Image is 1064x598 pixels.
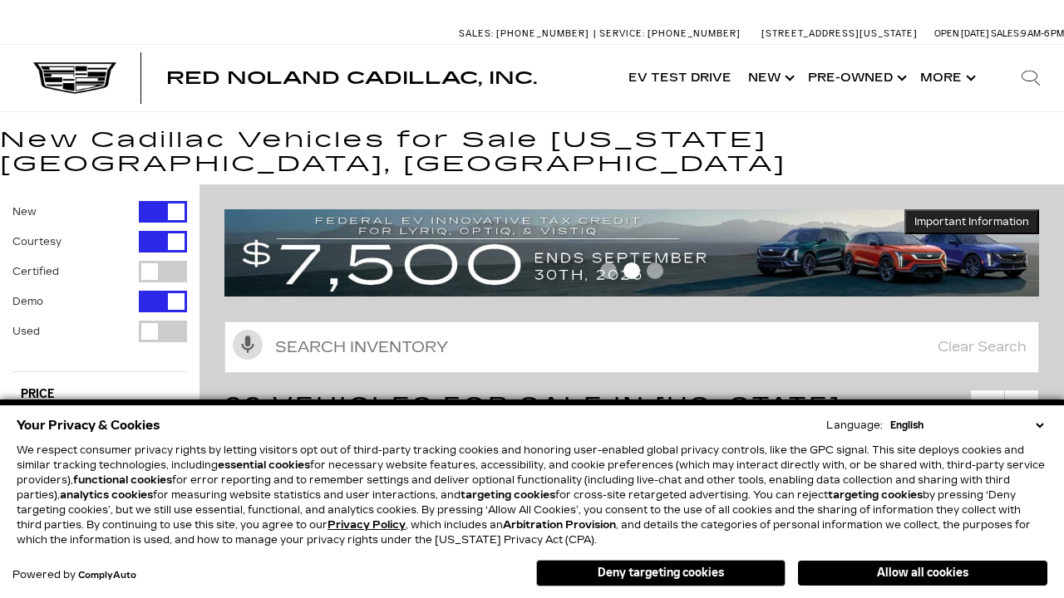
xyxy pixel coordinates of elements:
[459,28,494,39] span: Sales:
[536,560,786,586] button: Deny targeting cookies
[12,293,43,310] label: Demo
[914,215,1029,228] span: Important Information
[886,418,1047,433] select: Language Select
[224,321,1039,373] input: Search Inventory
[934,28,989,39] span: Open [DATE]
[828,489,923,501] strong: targeting cookies
[826,420,883,430] div: Language:
[78,571,136,581] a: ComplyAuto
[761,28,918,39] a: [STREET_ADDRESS][US_STATE]
[740,45,800,111] a: New
[12,570,136,581] div: Powered by
[1021,28,1064,39] span: 9 AM-6 PM
[600,262,617,279] span: Go to slide 1
[623,262,640,279] span: Go to slide 2
[496,28,589,39] span: [PHONE_NUMBER]
[218,459,310,471] strong: essential cookies
[461,489,555,501] strong: targeting cookies
[17,414,160,437] span: Your Privacy & Cookies
[620,45,740,111] a: EV Test Drive
[233,330,263,360] svg: Click to toggle on voice search
[328,519,406,531] a: Privacy Policy
[73,474,172,486] strong: functional cookies
[991,28,1021,39] span: Sales:
[798,561,1047,586] button: Allow all cookies
[12,201,187,371] div: Filter by Vehicle Type
[21,387,179,402] h5: Price
[17,443,1047,547] p: We respect consumer privacy rights by letting visitors opt out of third-party tracking cookies an...
[166,70,537,86] a: Red Noland Cadillac, Inc.
[912,45,981,111] button: More
[60,489,153,501] strong: analytics cookies
[224,209,1039,297] img: vrp-tax-ending-august-version
[459,29,594,38] a: Sales: [PHONE_NUMBER]
[33,62,116,94] img: Cadillac Dark Logo with Cadillac White Text
[12,233,62,250] label: Courtesy
[800,45,912,111] a: Pre-Owned
[12,203,37,220] label: New
[503,519,616,531] strong: Arbitration Provision
[647,262,663,279] span: Go to slide 3
[12,323,40,340] label: Used
[648,28,741,39] span: [PHONE_NUMBER]
[224,391,916,454] span: 92 Vehicles for Sale in [US_STATE][GEOGRAPHIC_DATA], [GEOGRAPHIC_DATA]
[594,29,745,38] a: Service: [PHONE_NUMBER]
[166,68,537,88] span: Red Noland Cadillac, Inc.
[12,263,59,280] label: Certified
[599,28,645,39] span: Service:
